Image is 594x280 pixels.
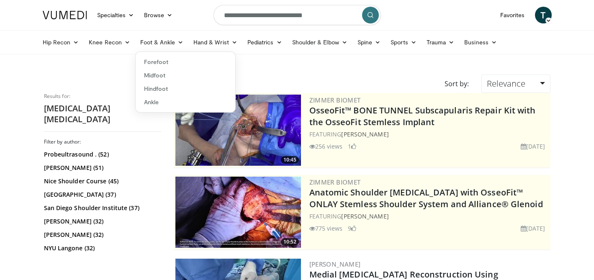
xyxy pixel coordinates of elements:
a: [PERSON_NAME] [309,260,361,268]
span: 10:45 [281,156,299,164]
a: [PERSON_NAME] (32) [44,231,159,239]
a: [PERSON_NAME] (32) [44,217,159,226]
h2: [MEDICAL_DATA] [MEDICAL_DATA] [44,103,161,125]
a: Spine [352,34,386,51]
a: Midfoot [136,69,235,82]
a: Probeultrasound . (52) [44,150,159,159]
li: [DATE] [521,224,545,233]
a: Relevance [481,74,550,93]
a: Hip Recon [38,34,84,51]
a: Specialties [92,7,139,23]
a: Sports [386,34,422,51]
p: Results for: [44,93,161,100]
a: Favorites [495,7,530,23]
div: FEATURING [309,130,549,139]
li: 9 [348,224,356,233]
a: Hand & Wrist [188,34,242,51]
a: Trauma [422,34,460,51]
div: FEATURING [309,212,549,221]
a: Knee Recon [84,34,135,51]
a: Anatomic Shoulder [MEDICAL_DATA] with OsseoFit™ ONLAY Stemless Shoulder System and Alliance® Glenoid [309,187,543,210]
li: [DATE] [521,142,545,151]
a: Zimmer Biomet [309,178,361,186]
a: Foot & Ankle [135,34,188,51]
img: 68921608-6324-4888-87da-a4d0ad613160.300x170_q85_crop-smart_upscale.jpg [175,177,301,248]
input: Search topics, interventions [213,5,381,25]
a: Browse [139,7,177,23]
a: Pediatrics [242,34,287,51]
a: NYU Langone (32) [44,244,159,252]
a: [PERSON_NAME] [341,130,388,138]
li: 775 views [309,224,343,233]
img: 2f1af013-60dc-4d4f-a945-c3496bd90c6e.300x170_q85_crop-smart_upscale.jpg [175,95,301,166]
img: VuMedi Logo [43,11,87,19]
a: [PERSON_NAME] [341,212,388,220]
li: 1 [348,142,356,151]
a: Shoulder & Elbow [287,34,352,51]
a: Ankle [136,95,235,109]
a: Hindfoot [136,82,235,95]
a: Forefoot [136,55,235,69]
span: 10:52 [281,238,299,246]
a: Business [459,34,502,51]
a: T [535,7,552,23]
span: Relevance [487,78,525,89]
a: Nice Shoulder Course (45) [44,177,159,185]
a: [GEOGRAPHIC_DATA] (37) [44,190,159,199]
a: 10:52 [175,177,301,248]
li: 256 views [309,142,343,151]
a: OsseoFit™ BONE TUNNEL Subscapularis Repair Kit with the OsseoFit Stemless Implant [309,105,536,128]
a: Zimmer Biomet [309,96,361,104]
a: [PERSON_NAME] (51) [44,164,159,172]
a: 10:45 [175,95,301,166]
a: San Diego Shoulder Institute (37) [44,204,159,212]
div: Sort by: [438,74,475,93]
h3: Filter by author: [44,139,161,145]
